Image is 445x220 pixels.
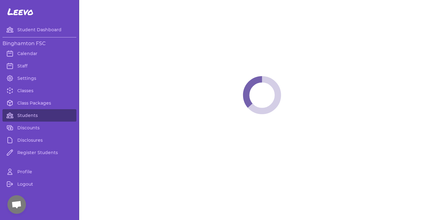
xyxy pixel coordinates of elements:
a: Students [2,109,76,122]
span: Leevo [7,6,33,17]
a: Staff [2,60,76,72]
a: Class Packages [2,97,76,109]
a: Profile [2,166,76,178]
a: Calendar [2,47,76,60]
a: Student Dashboard [2,24,76,36]
div: Open chat [7,195,26,214]
a: Discounts [2,122,76,134]
a: Disclosures [2,134,76,146]
a: Settings [2,72,76,84]
a: Logout [2,178,76,190]
a: Classes [2,84,76,97]
h3: Binghamton FSC [2,40,76,47]
a: Register Students [2,146,76,159]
